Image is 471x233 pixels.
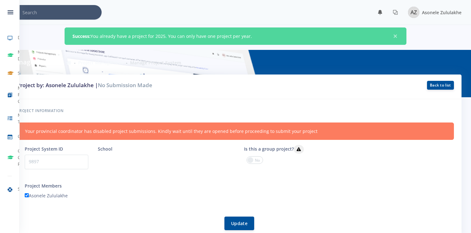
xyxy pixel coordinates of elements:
span: My Dashboard [18,49,41,62]
span: Support [18,186,35,192]
li: Manage Project System [123,59,181,66]
h3: Project by: Asonele Zululakhe | [17,81,305,89]
div: You already have a project for 2025. You can only have one project per year. [65,27,406,45]
label: Project System ID [25,146,63,152]
span: My Tasks [18,112,29,125]
a: Project Management [78,60,123,66]
span: My Project Groups [18,85,33,105]
nav: breadcrumb [66,59,181,66]
span: Schools [18,70,34,76]
label: Asonele Zululakhe [25,192,68,199]
span: Grade Change Requests [18,147,37,167]
div: Your provincial coordinator has disabled project submissions. Kindly wait until they are opened b... [17,122,454,140]
span: × [392,33,399,39]
button: Close [392,33,399,39]
strong: Success: [72,33,91,39]
input: Asonele Zululakhe [25,193,29,197]
span: Asonele Zululakhe [422,9,462,15]
a: Back to list [427,81,454,90]
label: Is this a group project? [244,145,304,154]
button: Update [224,217,254,230]
p: 9897 [25,155,88,169]
button: Is this a group project? [294,145,304,154]
span: Dashboard [18,34,41,41]
a: Image placeholder Asonele Zululakhe [403,5,462,19]
img: Image placeholder [408,7,419,18]
span: No Submission Made [98,81,152,89]
h6: Project information [17,107,454,115]
label: School [98,146,112,152]
input: Search [22,5,102,20]
h6: Manage Project [9,57,58,67]
span: Calendar [18,133,37,140]
label: Project Members [25,182,62,189]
